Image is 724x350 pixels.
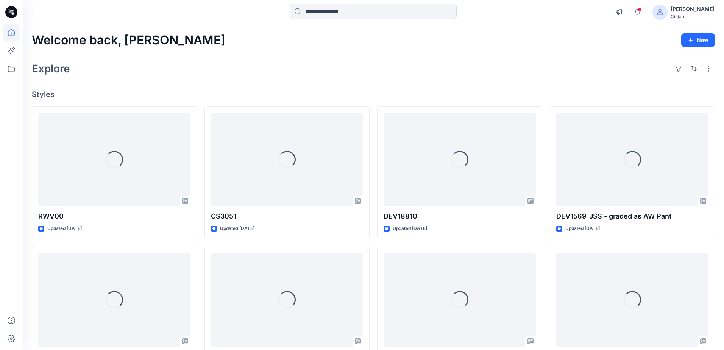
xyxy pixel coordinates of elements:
p: Updated [DATE] [47,225,82,233]
svg: avatar [657,9,663,15]
p: CS3051 [211,211,363,222]
h2: Welcome back, [PERSON_NAME] [32,33,225,47]
p: DEV18810 [384,211,536,222]
p: DEV1569_JSS - graded as AW Pant [556,211,708,222]
p: Updated [DATE] [565,225,600,233]
h2: Explore [32,62,70,75]
button: New [681,33,715,47]
p: Updated [DATE] [220,225,254,233]
div: [PERSON_NAME] [671,5,715,14]
p: Updated [DATE] [393,225,427,233]
div: Gildan [671,14,715,19]
p: RWV00 [38,211,190,222]
h4: Styles [32,90,715,99]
